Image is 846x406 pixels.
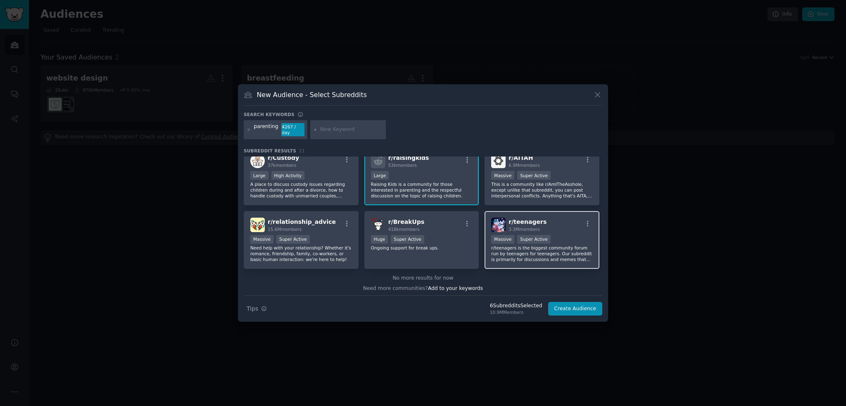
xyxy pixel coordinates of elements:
div: Massive [491,171,514,180]
button: Create Audience [548,302,603,316]
span: 53k members [388,163,417,168]
div: Super Active [391,235,424,244]
img: AITAH [491,154,506,168]
img: relationship_advice [250,218,265,232]
p: r/teenagers is the biggest community forum run by teenagers for teenagers. Our subreddit is prima... [491,245,593,262]
span: 418k members [388,227,420,232]
div: Super Active [517,171,551,180]
div: parenting [254,123,278,136]
input: New Keyword [320,126,383,133]
h3: Search keywords [244,112,295,117]
span: 3.3M members [509,227,540,232]
span: 6.9M members [509,163,540,168]
span: 21 [299,148,305,153]
img: BreakUps [371,218,385,232]
p: This is a community like r/AmITheAsshole, except unlike that subreddit, you can post interpersona... [491,181,593,199]
div: 4267 / day [281,123,304,136]
div: No more results for now [244,275,602,282]
span: r/ teenagers [509,218,547,225]
div: Massive [491,235,514,244]
span: Add to your keywords [428,285,483,291]
div: Huge [371,235,388,244]
span: 15.6M members [268,227,302,232]
div: 6 Subreddit s Selected [490,302,542,310]
div: Super Active [276,235,310,244]
div: Super Active [517,235,551,244]
div: 10.9M Members [490,309,542,315]
span: 37k members [268,163,296,168]
span: r/ Custody [268,154,299,161]
h3: New Audience - Select Subreddits [257,90,367,99]
span: r/ relationship_advice [268,218,336,225]
p: A place to discuss custody issues regarding children during and after a divorce, how to handle cu... [250,181,352,199]
p: Raising Kids is a community for those interested in parenting and the respectful discussion on th... [371,181,473,199]
span: r/ raisingkids [388,154,429,161]
p: Ongoing support for break ups. [371,245,473,251]
div: Large [250,171,269,180]
span: Tips [247,304,258,313]
span: r/ AITAH [509,154,533,161]
img: teenagers [491,218,506,232]
div: Large [371,171,389,180]
span: Subreddit Results [244,148,296,154]
div: High Activity [271,171,305,180]
button: Tips [244,302,270,316]
p: Need help with your relationship? Whether it's romance, friendship, family, co-workers, or basic ... [250,245,352,262]
img: Custody [250,154,265,168]
span: r/ BreakUps [388,218,425,225]
div: Massive [250,235,273,244]
div: Need more communities? [244,282,602,292]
